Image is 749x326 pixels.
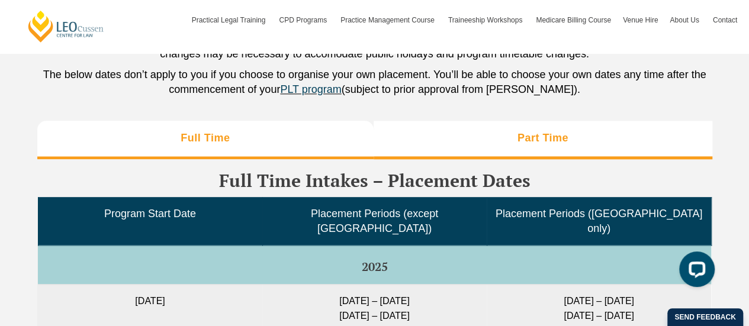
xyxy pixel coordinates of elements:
iframe: LiveChat chat widget [670,247,719,296]
h3: Full Time [181,131,230,145]
h5: 2025 [43,260,706,273]
h3: Full Time Intakes – Placement Dates [37,171,712,191]
h3: Part Time [517,131,568,145]
a: [PERSON_NAME] Centre for Law [27,9,105,43]
a: Medicare Billing Course [530,3,617,37]
span: Placement Periods (except [GEOGRAPHIC_DATA]) [311,208,438,234]
a: Practice Management Course [335,3,442,37]
span: Program Start Date [104,208,196,220]
p: The below dates don’t apply to you if you choose to organise your own placement. You’ll be able t... [37,67,712,97]
a: Venue Hire [617,3,664,37]
a: PLT program [280,83,341,95]
a: Contact [707,3,743,37]
a: Practical Legal Training [186,3,274,37]
a: Traineeship Workshops [442,3,530,37]
span: Placement Periods ([GEOGRAPHIC_DATA] only) [496,208,702,234]
a: CPD Programs [273,3,335,37]
a: About Us [664,3,706,37]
